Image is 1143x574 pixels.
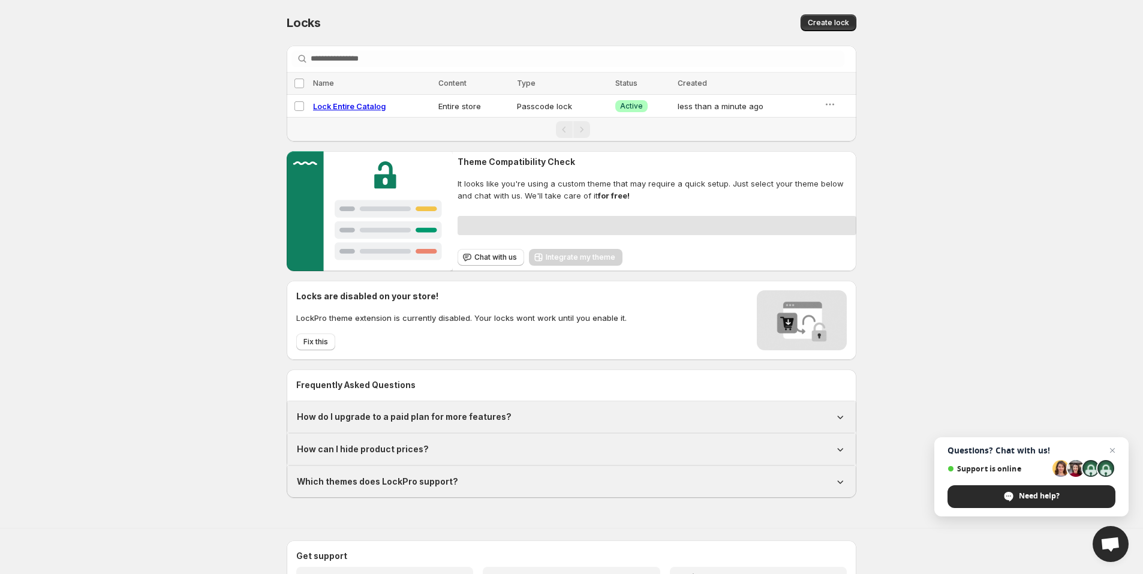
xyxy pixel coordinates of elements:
td: Entire store [435,95,513,118]
span: Locks [287,16,321,30]
span: Active [620,101,643,111]
td: less than a minute ago [674,95,820,118]
button: Fix this [296,333,335,350]
div: Need help? [948,485,1115,508]
span: Support is online [948,464,1048,473]
h2: Theme Compatibility Check [458,156,856,168]
span: Need help? [1019,491,1060,501]
span: Name [313,79,334,88]
span: It looks like you're using a custom theme that may require a quick setup. Just select your theme ... [458,178,856,202]
span: Fix this [303,337,328,347]
h2: Locks are disabled on your store! [296,290,627,302]
span: Type [517,79,536,88]
span: Chat with us [474,253,517,262]
nav: Pagination [287,117,856,142]
span: Questions? Chat with us! [948,446,1115,455]
h1: Which themes does LockPro support? [297,476,458,488]
h1: How do I upgrade to a paid plan for more features? [297,411,512,423]
strong: for free! [598,191,630,200]
span: Status [615,79,637,88]
div: Open chat [1093,526,1129,562]
button: Create lock [801,14,856,31]
h1: How can I hide product prices? [297,443,429,455]
td: Passcode lock [513,95,612,118]
h2: Frequently Asked Questions [296,379,847,391]
span: Created [678,79,707,88]
img: Locks disabled [757,290,847,350]
span: Create lock [808,18,849,28]
button: Chat with us [458,249,524,266]
a: Lock Entire Catalog [313,101,386,111]
span: Close chat [1105,443,1120,458]
p: LockPro theme extension is currently disabled. Your locks wont work until you enable it. [296,312,627,324]
img: Customer support [287,151,453,271]
h2: Get support [296,550,847,562]
span: Content [438,79,467,88]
